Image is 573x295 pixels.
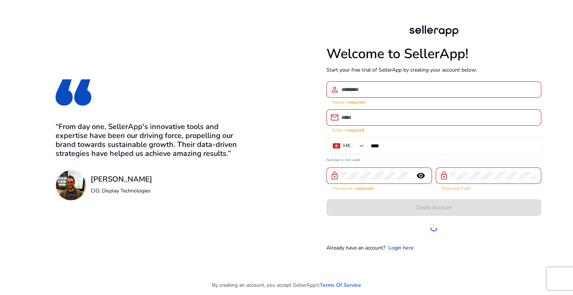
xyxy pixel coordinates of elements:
[56,122,247,158] h3: “From day one, SellerApp's innovative tools and expertise have been our driving force, propelling...
[439,171,448,180] span: lock
[91,187,152,195] p: CIO, Display Technologies
[330,113,339,122] span: email
[348,127,364,133] strong: required
[357,185,373,191] strong: required
[332,184,426,192] mat-error: Password is
[91,175,152,184] h3: [PERSON_NAME]
[330,171,339,180] span: lock
[320,281,361,289] a: Terms Of Service
[326,66,541,74] p: Start your free trial of SellerApp by creating your account below.
[348,99,365,105] strong: required
[326,155,541,163] mat-error: Number is not valid
[332,126,535,134] mat-error: Email is
[326,46,541,62] h1: Welcome to SellerApp!
[442,184,535,192] mat-error: Required Field
[343,142,351,150] div: HK
[326,244,385,252] p: Already have an account?
[330,85,339,94] span: person
[412,171,430,180] mat-icon: remove_red_eye
[388,244,414,252] a: Login here
[332,98,535,106] mat-error: Name is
